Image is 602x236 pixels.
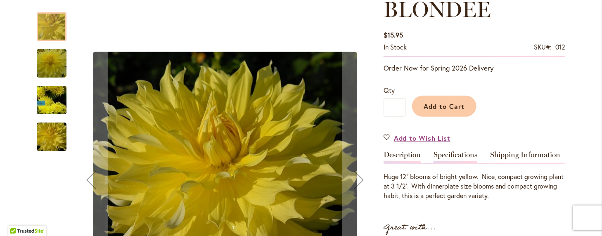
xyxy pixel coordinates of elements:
[37,4,75,41] div: Blondee
[490,151,560,163] a: Shipping Information
[384,133,450,143] a: Add to Wish List
[412,96,476,117] button: Add to Cart
[384,42,407,52] div: Availability
[555,42,565,52] div: 012
[22,44,81,83] img: Blondee
[424,102,465,111] span: Add to Cart
[37,41,75,78] div: Blondee
[384,151,421,163] a: Description
[384,31,403,39] span: $15.95
[384,172,565,201] div: Huge 12" blooms of bright yellow. Nice, compact growing plant at 3 1/2'. With dinnerplate size bl...
[384,151,565,201] div: Detailed Product Info
[534,42,552,51] strong: SKU
[384,42,407,51] span: In stock
[6,207,29,230] iframe: Launch Accessibility Center
[384,221,436,234] strong: Great with...
[394,133,450,143] span: Add to Wish List
[37,114,66,151] div: Blondee
[434,151,477,163] a: Specifications
[22,73,81,127] img: Blondee
[22,117,81,157] img: Blondee
[384,63,565,73] p: Order Now for Spring 2026 Delivery
[37,78,75,114] div: Blondee
[384,86,395,94] span: Qty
